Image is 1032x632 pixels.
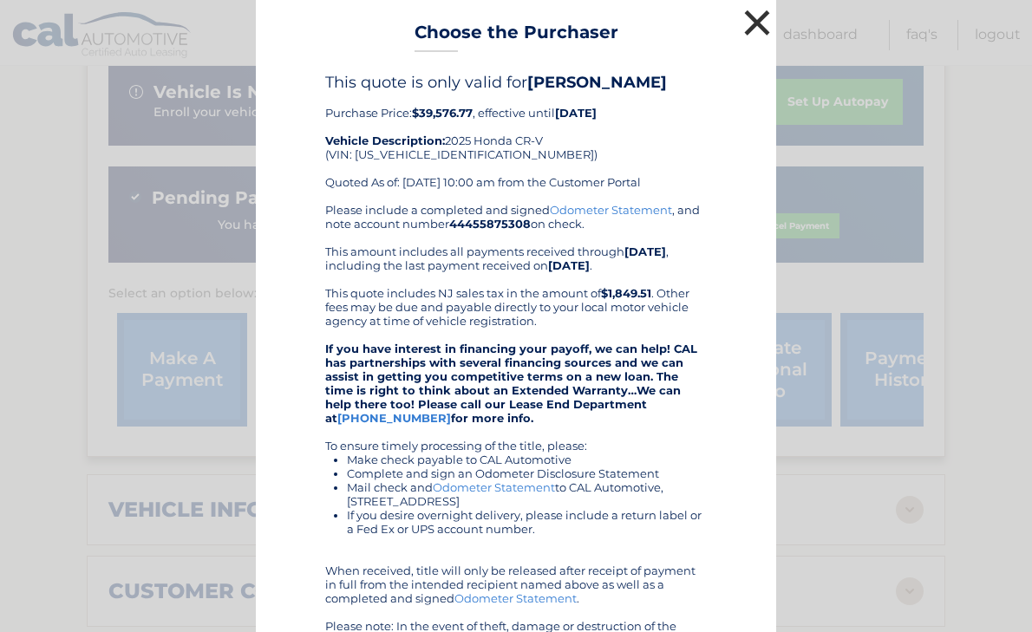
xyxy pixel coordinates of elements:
b: [DATE] [555,106,597,120]
button: × [740,5,774,40]
li: Mail check and to CAL Automotive, [STREET_ADDRESS] [347,480,707,508]
b: 44455875308 [449,217,531,231]
a: Odometer Statement [550,203,672,217]
b: [DATE] [548,258,590,272]
h3: Choose the Purchaser [415,22,618,52]
strong: If you have interest in financing your payoff, we can help! CAL has partnerships with several fin... [325,342,697,425]
a: [PHONE_NUMBER] [337,411,451,425]
div: Purchase Price: , effective until 2025 Honda CR-V (VIN: [US_VEHICLE_IDENTIFICATION_NUMBER]) Quote... [325,73,707,203]
strong: Vehicle Description: [325,134,445,147]
li: If you desire overnight delivery, please include a return label or a Fed Ex or UPS account number. [347,508,707,536]
a: Odometer Statement [454,591,577,605]
li: Complete and sign an Odometer Disclosure Statement [347,466,707,480]
li: Make check payable to CAL Automotive [347,453,707,466]
b: [PERSON_NAME] [527,73,667,92]
b: $1,849.51 [601,286,651,300]
h4: This quote is only valid for [325,73,707,92]
b: $39,576.77 [412,106,473,120]
b: [DATE] [624,244,666,258]
a: Odometer Statement [433,480,555,494]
